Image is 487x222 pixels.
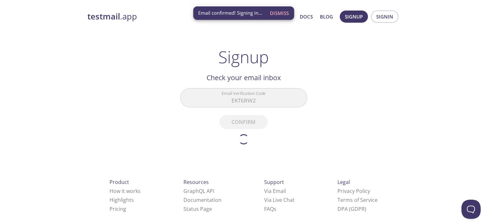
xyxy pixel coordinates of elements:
[337,179,350,186] span: Legal
[198,10,262,16] span: Email confirmed! Signing in...
[267,7,291,19] button: Dismiss
[337,188,370,195] a: Privacy Policy
[337,196,377,203] a: Terms of Service
[264,188,286,195] a: Via Email
[87,11,238,22] a: testmail.app
[180,72,307,83] h2: Check your email inbox
[110,205,126,212] a: Pricing
[87,11,120,22] strong: testmail
[461,200,481,219] iframe: Help Scout Beacon - Open
[264,205,276,212] a: FAQ
[274,205,276,212] span: s
[340,11,368,23] button: Signup
[270,9,289,17] span: Dismiss
[345,12,363,21] span: Signup
[110,179,129,186] span: Product
[264,196,295,203] a: Via Live Chat
[264,179,284,186] span: Support
[337,205,366,212] a: DPA (GDPR)
[183,205,212,212] a: Status Page
[183,188,214,195] a: GraphQL API
[110,196,134,203] a: Highlights
[183,196,222,203] a: Documentation
[300,12,313,21] a: Docs
[376,12,393,21] span: Signin
[371,11,398,23] button: Signin
[183,179,209,186] span: Resources
[320,12,333,21] a: Blog
[218,47,269,66] h1: Signup
[110,188,141,195] a: How it works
